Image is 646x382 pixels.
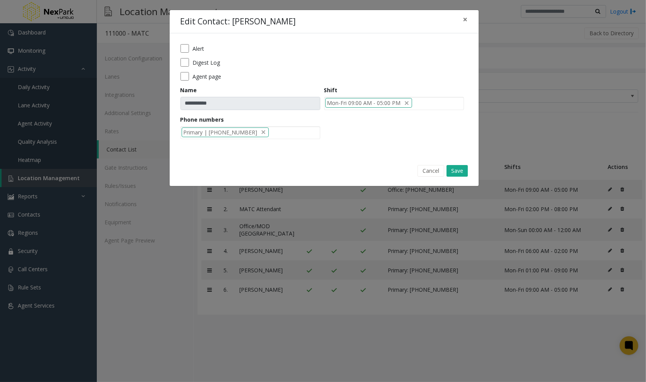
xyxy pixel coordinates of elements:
label: Alert [193,45,204,53]
label: Phone numbers [180,115,224,124]
button: Save [447,165,468,177]
button: Close [458,10,473,29]
span: delete [261,128,267,136]
h4: Edit Contact: [PERSON_NAME] [180,15,296,28]
button: Cancel [417,165,444,177]
span: × [463,14,468,25]
span: Primary | [PHONE_NUMBER] [184,128,258,136]
label: Digest Log [193,59,220,67]
label: Shift [324,86,338,94]
label: Agent page [193,72,222,81]
span: delete [404,99,410,107]
span: Mon-Fri 09:00 AM - 05:00 PM [327,99,401,107]
label: Name [180,86,197,94]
